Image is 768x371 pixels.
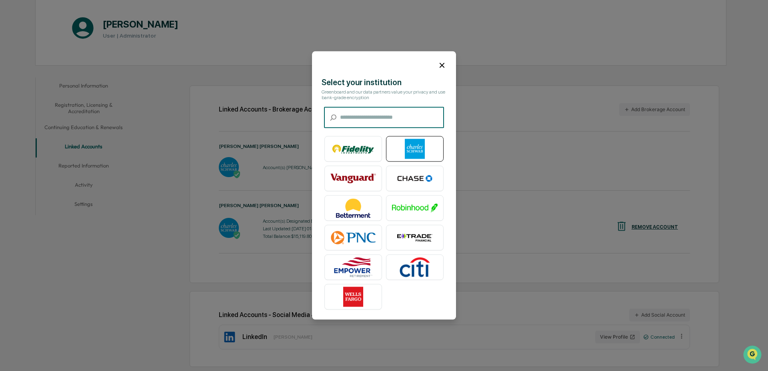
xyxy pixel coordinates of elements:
img: Betterment [330,198,376,218]
img: Fidelity Investments [330,139,376,159]
button: Start new chat [136,64,146,73]
img: PNC [330,228,376,248]
a: 🔎Data Lookup [5,113,54,127]
p: How can we help? [8,17,146,30]
div: 🖐️ [8,102,14,108]
img: Wells Fargo [330,287,376,307]
span: Data Lookup [16,116,50,124]
span: Pylon [80,136,97,142]
span: Preclearance [16,101,52,109]
img: Citibank [392,257,438,277]
div: We're available if you need us! [27,69,101,76]
a: 🗄️Attestations [55,98,102,112]
a: 🖐️Preclearance [5,98,55,112]
div: Select your institution [322,78,446,88]
div: Start new chat [27,61,131,69]
img: E*TRADE [392,228,438,248]
div: 🗄️ [58,102,64,108]
iframe: Open customer support [742,345,764,366]
div: Greenboard and our data partners value your privacy and use bank-grade encryption [322,90,446,101]
img: Vanguard [330,169,376,189]
div: 🔎 [8,117,14,123]
img: Empower Retirement [330,257,376,277]
img: 1746055101610-c473b297-6a78-478c-a979-82029cc54cd1 [8,61,22,76]
img: Chase [392,169,438,189]
img: Charles Schwab [392,139,438,159]
span: Attestations [66,101,99,109]
img: Robinhood [392,198,438,218]
a: Powered byPylon [56,135,97,142]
